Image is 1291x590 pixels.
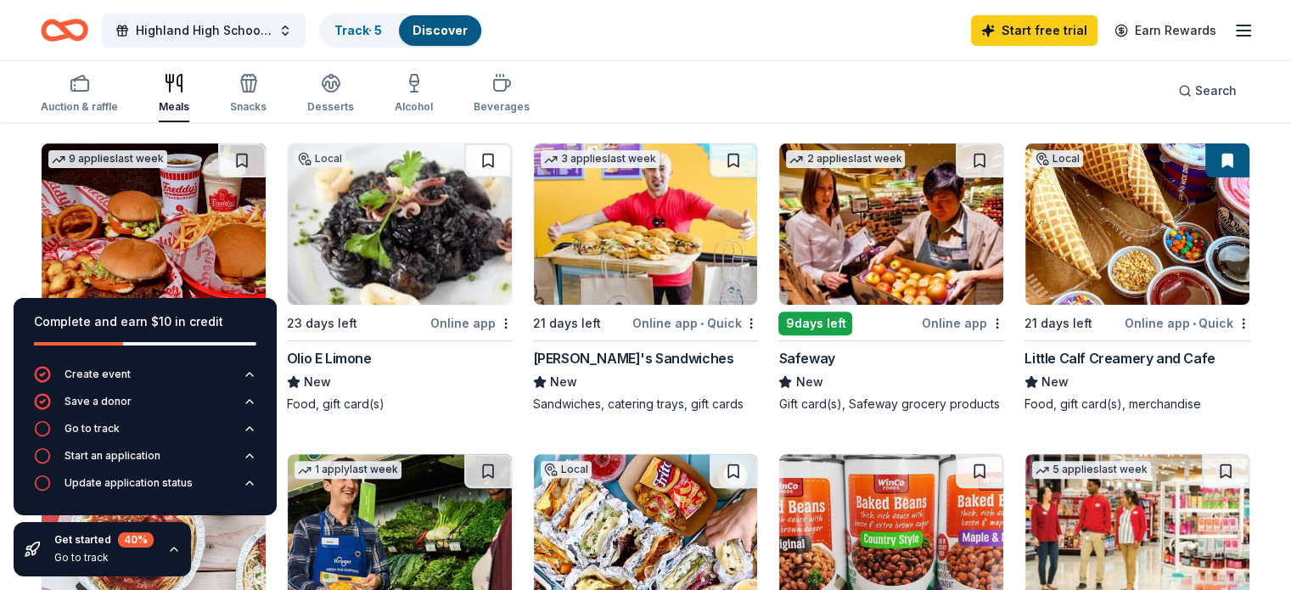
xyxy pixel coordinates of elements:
[334,23,382,37] a: Track· 5
[1041,372,1069,392] span: New
[1024,143,1250,413] a: Image for Little Calf Creamery and CafeLocal21 days leftOnline app•QuickLittle Calf Creamery and ...
[65,476,193,490] div: Update application status
[304,372,331,392] span: New
[287,143,513,413] a: Image for Olio E LimoneLocal23 days leftOnline appOlio E LimoneNewFood, gift card(s)
[159,66,189,122] button: Meals
[413,23,468,37] a: Discover
[533,143,759,413] a: Image for Ike's Sandwiches3 applieslast week21 days leftOnline app•Quick[PERSON_NAME]'s Sandwiche...
[295,461,401,479] div: 1 apply last week
[295,150,345,167] div: Local
[1024,313,1092,334] div: 21 days left
[42,143,266,305] img: Image for Freddy's Frozen Custard & Steakburgers
[287,348,372,368] div: Olio E Limone
[54,532,154,548] div: Get started
[1195,81,1237,101] span: Search
[430,312,513,334] div: Online app
[632,312,758,334] div: Online app Quick
[307,100,354,114] div: Desserts
[971,15,1097,46] a: Start free trial
[48,150,167,168] div: 9 applies last week
[65,368,131,381] div: Create event
[541,150,660,168] div: 3 applies last week
[550,372,577,392] span: New
[65,395,132,408] div: Save a donor
[534,143,758,305] img: Image for Ike's Sandwiches
[779,143,1003,305] img: Image for Safeway
[1024,396,1250,413] div: Food, gift card(s), merchandise
[395,100,433,114] div: Alcohol
[778,143,1004,413] a: Image for Safeway2 applieslast week9days leftOnline appSafewayNewGift card(s), Safeway grocery pr...
[1024,348,1215,368] div: Little Calf Creamery and Cafe
[34,312,256,332] div: Complete and earn $10 in credit
[41,10,88,50] a: Home
[65,449,160,463] div: Start an application
[533,348,734,368] div: [PERSON_NAME]'s Sandwiches
[1025,143,1249,305] img: Image for Little Calf Creamery and Cafe
[34,447,256,475] button: Start an application
[319,14,483,48] button: Track· 5Discover
[474,66,530,122] button: Beverages
[34,366,256,393] button: Create event
[778,312,852,335] div: 9 days left
[41,143,267,413] a: Image for Freddy's Frozen Custard & Steakburgers9 applieslast week21 days leftOnline app•Quick[PE...
[34,393,256,420] button: Save a donor
[136,20,272,41] span: Highland High School Marching Band Competitions
[307,66,354,122] button: Desserts
[533,313,601,334] div: 21 days left
[287,313,357,334] div: 23 days left
[54,551,154,565] div: Go to track
[159,100,189,114] div: Meals
[65,422,120,435] div: Go to track
[1104,15,1226,46] a: Earn Rewards
[230,66,267,122] button: Snacks
[34,475,256,502] button: Update application status
[922,312,1004,334] div: Online app
[1032,461,1151,479] div: 5 applies last week
[533,396,759,413] div: Sandwiches, catering trays, gift cards
[41,100,118,114] div: Auction & raffle
[34,420,256,447] button: Go to track
[41,66,118,122] button: Auction & raffle
[1165,74,1250,108] button: Search
[288,143,512,305] img: Image for Olio E Limone
[1193,317,1196,330] span: •
[395,66,433,122] button: Alcohol
[1125,312,1250,334] div: Online app Quick
[118,532,154,548] div: 40 %
[700,317,704,330] span: •
[541,461,592,478] div: Local
[1032,150,1083,167] div: Local
[287,396,513,413] div: Food, gift card(s)
[230,100,267,114] div: Snacks
[102,14,306,48] button: Highland High School Marching Band Competitions
[795,372,822,392] span: New
[778,348,834,368] div: Safeway
[786,150,905,168] div: 2 applies last week
[474,100,530,114] div: Beverages
[778,396,1004,413] div: Gift card(s), Safeway grocery products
